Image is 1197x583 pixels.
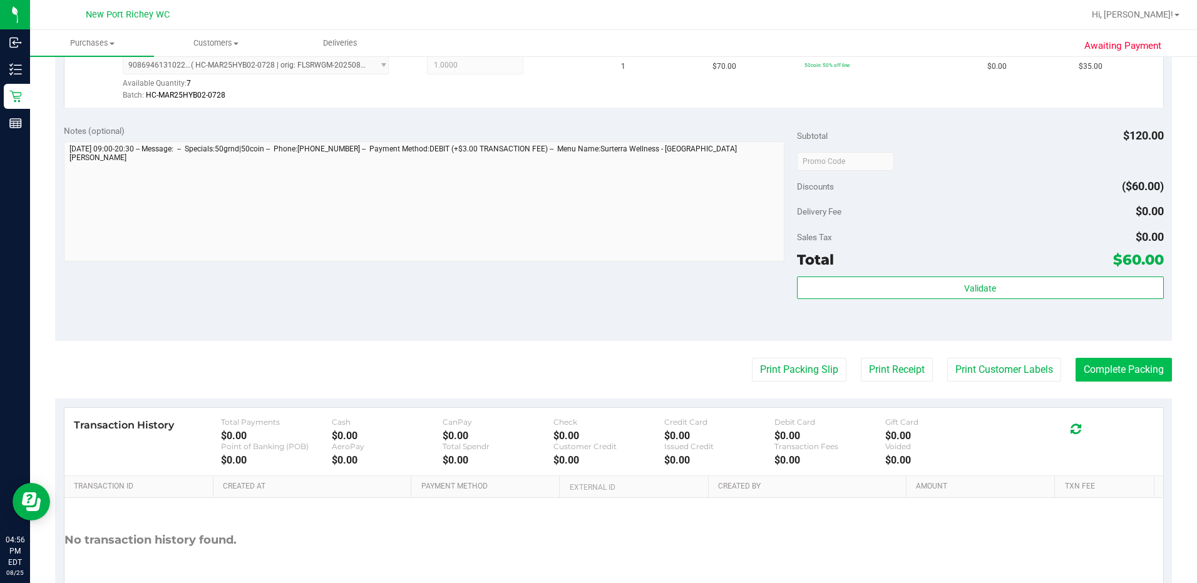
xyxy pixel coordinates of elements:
[6,534,24,568] p: 04:56 PM EDT
[332,454,443,466] div: $0.00
[797,206,841,216] span: Delivery Fee
[443,454,553,466] div: $0.00
[221,442,332,451] div: Point of Banking (POB)
[804,62,850,68] span: 50coin: 50% off line
[443,417,553,427] div: CanPay
[278,30,402,56] a: Deliveries
[306,38,374,49] span: Deliveries
[9,117,22,129] inline-svg: Reports
[30,30,154,56] a: Purchases
[9,90,22,103] inline-svg: Retail
[1076,358,1172,382] button: Complete Packing
[553,417,664,427] div: Check
[64,498,237,582] div: No transaction history found.
[885,417,996,427] div: Gift Card
[559,476,707,499] th: External ID
[774,430,885,442] div: $0.00
[664,442,775,451] div: Issued Credit
[797,131,828,141] span: Subtotal
[123,74,403,99] div: Available Quantity:
[797,175,834,198] span: Discounts
[553,442,664,451] div: Customer Credit
[797,251,834,268] span: Total
[916,482,1050,492] a: Amount
[718,482,902,492] a: Created By
[146,91,225,99] span: HC-MAR25HYB02-0728
[797,232,832,242] span: Sales Tax
[947,358,1061,382] button: Print Customer Labels
[553,454,664,466] div: $0.00
[1123,129,1164,142] span: $120.00
[187,79,191,88] span: 7
[885,430,996,442] div: $0.00
[332,442,443,451] div: AeroPay
[1084,39,1161,53] span: Awaiting Payment
[221,454,332,466] div: $0.00
[797,276,1164,299] button: Validate
[443,430,553,442] div: $0.00
[1136,230,1164,243] span: $0.00
[664,454,775,466] div: $0.00
[752,358,846,382] button: Print Packing Slip
[774,417,885,427] div: Debit Card
[421,482,555,492] a: Payment Method
[74,482,208,492] a: Transaction ID
[9,63,22,76] inline-svg: Inventory
[155,38,277,49] span: Customers
[664,430,775,442] div: $0.00
[154,30,278,56] a: Customers
[621,61,625,73] span: 1
[1136,205,1164,218] span: $0.00
[1092,9,1173,19] span: Hi, [PERSON_NAME]!
[123,91,144,99] span: Batch:
[1113,251,1164,268] span: $60.00
[553,430,664,442] div: $0.00
[964,283,996,293] span: Validate
[332,430,443,442] div: $0.00
[443,442,553,451] div: Total Spendr
[774,454,885,466] div: $0.00
[885,442,996,451] div: Voided
[797,152,894,171] input: Promo Code
[1079,61,1102,73] span: $35.00
[223,482,406,492] a: Created At
[30,38,154,49] span: Purchases
[64,126,125,136] span: Notes (optional)
[987,61,1007,73] span: $0.00
[712,61,736,73] span: $70.00
[86,9,170,20] span: New Port Richey WC
[332,417,443,427] div: Cash
[1065,482,1149,492] a: Txn Fee
[774,442,885,451] div: Transaction Fees
[885,454,996,466] div: $0.00
[664,417,775,427] div: Credit Card
[221,417,332,427] div: Total Payments
[861,358,933,382] button: Print Receipt
[9,36,22,49] inline-svg: Inbound
[221,430,332,442] div: $0.00
[13,483,50,520] iframe: Resource center
[1122,180,1164,193] span: ($60.00)
[6,568,24,577] p: 08/25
